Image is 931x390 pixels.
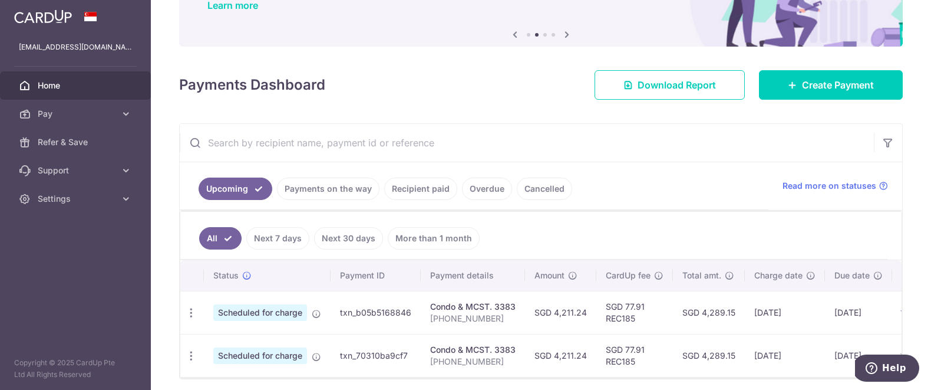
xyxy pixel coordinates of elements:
[596,291,673,334] td: SGD 77.91 REC185
[595,70,745,100] a: Download Report
[277,178,379,200] a: Payments on the way
[38,165,115,176] span: Support
[421,260,525,291] th: Payment details
[673,334,745,377] td: SGD 4,289.15
[384,178,457,200] a: Recipient paid
[331,291,421,334] td: txn_b05b5168846
[802,78,874,92] span: Create Payment
[213,348,307,364] span: Scheduled for charge
[534,270,564,281] span: Amount
[38,108,115,120] span: Pay
[180,124,874,162] input: Search by recipient name, payment id or reference
[388,227,480,250] a: More than 1 month
[783,180,876,192] span: Read more on statuses
[331,260,421,291] th: Payment ID
[331,334,421,377] td: txn_70310ba9cf7
[638,78,716,92] span: Download Report
[314,227,383,250] a: Next 30 days
[179,74,325,96] h4: Payments Dashboard
[596,334,673,377] td: SGD 77.91 REC185
[754,270,803,281] span: Charge date
[430,301,516,313] div: Condo & MCST. 3383
[606,270,651,281] span: CardUp fee
[213,304,307,321] span: Scheduled for charge
[745,334,825,377] td: [DATE]
[430,344,516,356] div: Condo & MCST. 3383
[896,306,919,320] img: Bank Card
[759,70,903,100] a: Create Payment
[19,41,132,53] p: [EMAIL_ADDRESS][DOMAIN_NAME]
[38,193,115,205] span: Settings
[199,178,272,200] a: Upcoming
[682,270,721,281] span: Total amt.
[525,334,596,377] td: SGD 4,211.24
[855,355,919,384] iframe: Opens a widget where you can find more information
[673,291,745,334] td: SGD 4,289.15
[783,180,888,192] a: Read more on statuses
[462,178,512,200] a: Overdue
[213,270,239,281] span: Status
[834,270,870,281] span: Due date
[430,356,516,368] p: [PHONE_NUMBER]
[745,291,825,334] td: [DATE]
[38,80,115,91] span: Home
[825,291,892,334] td: [DATE]
[430,313,516,325] p: [PHONE_NUMBER]
[896,349,919,363] img: Bank Card
[517,178,572,200] a: Cancelled
[525,291,596,334] td: SGD 4,211.24
[14,9,72,24] img: CardUp
[825,334,892,377] td: [DATE]
[246,227,309,250] a: Next 7 days
[199,227,242,250] a: All
[38,136,115,148] span: Refer & Save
